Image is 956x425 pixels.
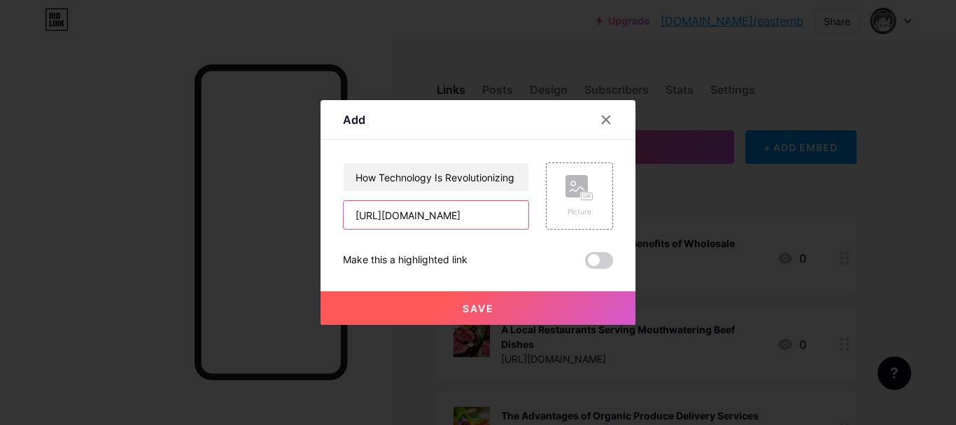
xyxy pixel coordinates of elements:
div: Picture [565,207,593,217]
input: Title [344,163,528,191]
div: Make this a highlighted link [343,252,468,269]
span: Save [463,302,494,314]
button: Save [321,291,635,325]
input: URL [344,201,528,229]
div: Add [343,111,365,128]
